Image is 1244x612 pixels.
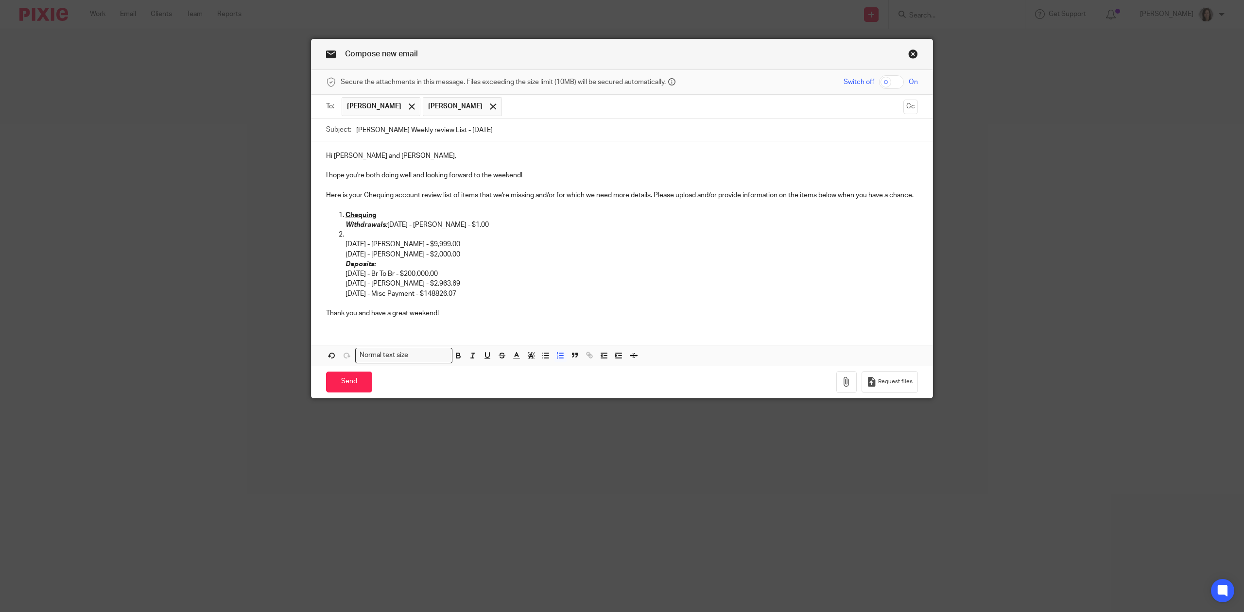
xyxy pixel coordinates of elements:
[341,77,666,87] span: Secure the attachments in this message. Files exceeding the size limit (10MB) will be secured aut...
[346,230,918,250] p: [DATE] - [PERSON_NAME] - $9,999.00
[358,350,411,360] span: Normal text size
[412,350,447,360] input: Search for option
[908,49,918,62] a: Close this dialog window
[346,212,372,219] u: Chequin
[326,125,351,135] label: Subject:
[346,289,918,299] p: [DATE] - Misc Payment - $148826.07
[346,279,918,289] p: [DATE] - [PERSON_NAME] - $2,963.69
[428,102,483,111] span: [PERSON_NAME]
[347,102,401,111] span: [PERSON_NAME]
[844,77,874,87] span: Switch off
[903,100,918,114] button: Cc
[878,378,913,386] span: Request files
[326,308,918,318] p: Thank you and have a great weekend!
[862,371,918,393] button: Request files
[346,269,918,279] p: [DATE] - Br To Br - $200,000.00
[355,348,452,363] div: Search for option
[346,221,387,228] em: Withdrawals:
[346,220,918,230] p: [DATE] - [PERSON_NAME] - $1.00
[326,151,918,161] p: Hi [PERSON_NAME] and [PERSON_NAME],
[326,102,337,111] label: To:
[346,212,377,219] strong: g
[326,190,918,200] p: Here is your Chequing account review list of items that we're missing and/or for which we need mo...
[326,372,372,392] input: Send
[345,50,418,58] span: Compose new email
[346,250,918,259] p: [DATE] - [PERSON_NAME] - $2,000.00
[346,261,376,268] em: Deposits:
[909,77,918,87] span: On
[326,170,918,180] p: I hope you're both doing well and looking forward to the weekend!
